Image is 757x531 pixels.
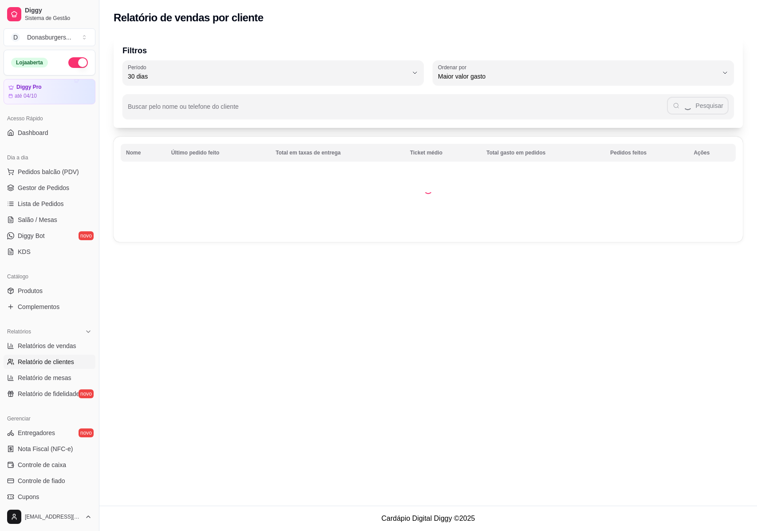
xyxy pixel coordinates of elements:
span: Relatório de fidelidade [18,389,79,398]
a: Relatórios de vendas [4,339,95,353]
span: Complementos [18,302,59,311]
a: Produtos [4,284,95,298]
article: Diggy Pro [16,84,42,91]
a: Complementos [4,300,95,314]
span: Entregadores [18,428,55,437]
a: Dashboard [4,126,95,140]
span: Diggy [25,7,92,15]
h2: Relatório de vendas por cliente [114,11,264,25]
button: Período30 dias [122,60,424,85]
span: Produtos [18,286,43,295]
div: Loja aberta [11,58,48,67]
span: Relatório de clientes [18,357,74,366]
label: Período [128,63,149,71]
article: até 04/10 [15,92,37,99]
div: Donasburgers ... [27,33,71,42]
button: Select a team [4,28,95,46]
button: Alterar Status [68,57,88,68]
span: KDS [18,247,31,256]
a: Cupons [4,490,95,504]
a: Relatório de mesas [4,371,95,385]
span: Dashboard [18,128,48,137]
span: D [11,33,20,42]
a: Entregadoresnovo [4,426,95,440]
span: [EMAIL_ADDRESS][DOMAIN_NAME] [25,513,81,520]
a: Lista de Pedidos [4,197,95,211]
div: Gerenciar [4,412,95,426]
a: Controle de caixa [4,458,95,472]
span: Lista de Pedidos [18,199,64,208]
div: Loading [424,185,433,194]
a: DiggySistema de Gestão [4,4,95,25]
span: Gestor de Pedidos [18,183,69,192]
button: Pedidos balcão (PDV) [4,165,95,179]
a: Diggy Botnovo [4,229,95,243]
a: Salão / Mesas [4,213,95,227]
span: Sistema de Gestão [25,15,92,22]
a: Relatório de clientes [4,355,95,369]
button: [EMAIL_ADDRESS][DOMAIN_NAME] [4,506,95,527]
span: Pedidos balcão (PDV) [18,167,79,176]
span: Relatório de mesas [18,373,71,382]
p: Filtros [122,44,734,57]
a: Diggy Proaté 04/10 [4,79,95,104]
a: Gestor de Pedidos [4,181,95,195]
span: Nota Fiscal (NFC-e) [18,444,73,453]
input: Buscar pelo nome ou telefone do cliente [128,106,667,115]
span: Maior valor gasto [438,72,718,81]
div: Acesso Rápido [4,111,95,126]
span: Relatórios [7,328,31,335]
span: Diggy Bot [18,231,45,240]
a: Relatório de fidelidadenovo [4,387,95,401]
label: Ordenar por [438,63,469,71]
a: Controle de fiado [4,474,95,488]
a: KDS [4,245,95,259]
span: 30 dias [128,72,408,81]
a: Nota Fiscal (NFC-e) [4,442,95,456]
footer: Cardápio Digital Diggy © 2025 [99,506,757,531]
span: Controle de fiado [18,476,65,485]
span: Cupons [18,492,39,501]
button: Ordenar porMaior valor gasto [433,60,734,85]
div: Catálogo [4,269,95,284]
span: Relatórios de vendas [18,341,76,350]
div: Dia a dia [4,151,95,165]
span: Salão / Mesas [18,215,57,224]
span: Controle de caixa [18,460,66,469]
